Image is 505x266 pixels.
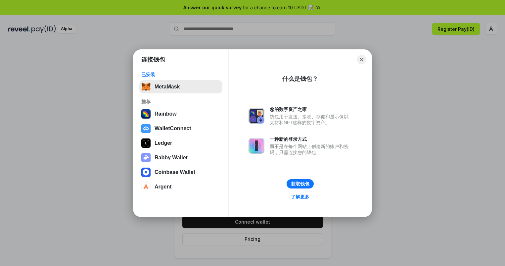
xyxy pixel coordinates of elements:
img: svg+xml,%3Csvg%20width%3D%2228%22%20height%3D%2228%22%20viewBox%3D%220%200%2028%2028%22%20fill%3D... [141,168,151,177]
button: MetaMask [139,80,222,93]
img: svg+xml,%3Csvg%20xmlns%3D%22http%3A%2F%2Fwww.w3.org%2F2000%2Fsvg%22%20fill%3D%22none%22%20viewBox... [249,138,264,154]
img: svg+xml,%3Csvg%20xmlns%3D%22http%3A%2F%2Fwww.w3.org%2F2000%2Fsvg%22%20fill%3D%22none%22%20viewBox... [141,153,151,162]
div: MetaMask [155,84,180,90]
img: svg+xml,%3Csvg%20xmlns%3D%22http%3A%2F%2Fwww.w3.org%2F2000%2Fsvg%22%20width%3D%2228%22%20height%3... [141,138,151,148]
div: 钱包用于发送、接收、存储和显示像以太坊和NFT这样的数字资产。 [270,114,352,126]
div: 了解更多 [291,194,309,200]
img: svg+xml,%3Csvg%20xmlns%3D%22http%3A%2F%2Fwww.w3.org%2F2000%2Fsvg%22%20fill%3D%22none%22%20viewBox... [249,108,264,124]
div: 获取钱包 [291,181,309,187]
button: Coinbase Wallet [139,166,222,179]
button: Ledger [139,136,222,150]
div: 一种新的登录方式 [270,136,352,142]
img: svg+xml,%3Csvg%20fill%3D%22none%22%20height%3D%2233%22%20viewBox%3D%220%200%2035%2033%22%20width%... [141,82,151,91]
h1: 连接钱包 [141,56,165,64]
button: Rainbow [139,107,222,121]
a: 了解更多 [287,192,313,201]
button: Close [357,55,366,64]
div: 您的数字资产之家 [270,106,352,112]
div: Ledger [155,140,172,146]
button: Rabby Wallet [139,151,222,164]
div: 而不是在每个网站上创建新的账户和密码，只需连接您的钱包。 [270,143,352,155]
div: 什么是钱包？ [282,75,318,83]
div: 推荐 [141,99,220,105]
button: Argent [139,180,222,193]
img: svg+xml,%3Csvg%20width%3D%2228%22%20height%3D%2228%22%20viewBox%3D%220%200%2028%2028%22%20fill%3D... [141,182,151,191]
button: 获取钱包 [287,179,314,188]
button: WalletConnect [139,122,222,135]
div: Argent [155,184,172,190]
div: 已安装 [141,72,220,78]
div: WalletConnect [155,126,191,132]
img: svg+xml,%3Csvg%20width%3D%22120%22%20height%3D%22120%22%20viewBox%3D%220%200%20120%20120%22%20fil... [141,109,151,119]
div: Rainbow [155,111,177,117]
div: Rabby Wallet [155,155,188,161]
div: Coinbase Wallet [155,169,195,175]
img: svg+xml,%3Csvg%20width%3D%2228%22%20height%3D%2228%22%20viewBox%3D%220%200%2028%2028%22%20fill%3D... [141,124,151,133]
